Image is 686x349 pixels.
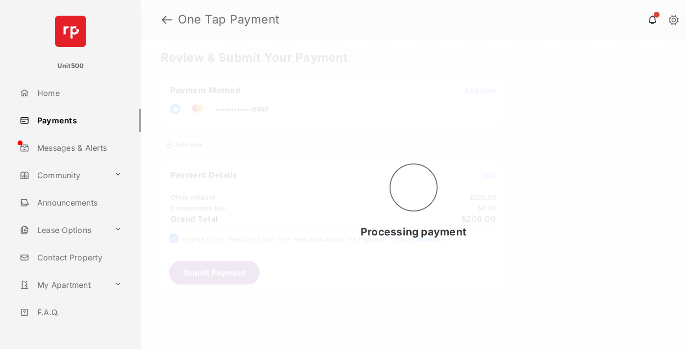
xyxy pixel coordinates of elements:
[178,14,280,25] strong: One Tap Payment
[16,218,110,242] a: Lease Options
[16,191,141,214] a: Announcements
[16,301,141,324] a: F.A.Q.
[16,163,110,187] a: Community
[361,226,466,238] span: Processing payment
[16,246,141,269] a: Contact Property
[16,81,141,105] a: Home
[16,136,141,160] a: Messages & Alerts
[57,61,84,71] p: Unit500
[55,16,86,47] img: svg+xml;base64,PHN2ZyB4bWxucz0iaHR0cDovL3d3dy53My5vcmcvMjAwMC9zdmciIHdpZHRoPSI2NCIgaGVpZ2h0PSI2NC...
[16,109,141,132] a: Payments
[16,273,110,297] a: My Apartment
